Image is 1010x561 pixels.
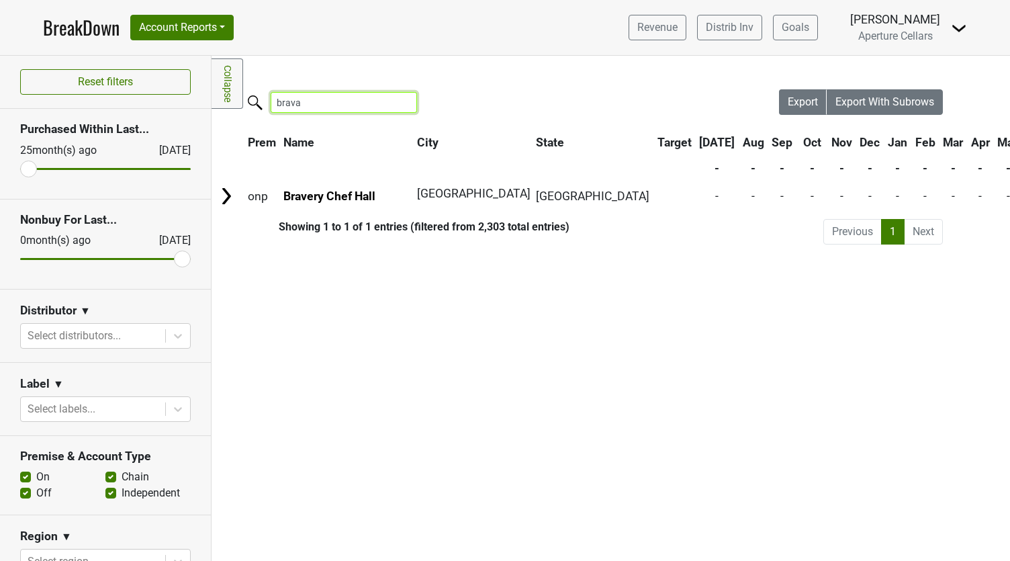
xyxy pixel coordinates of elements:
[629,15,686,40] a: Revenue
[216,186,236,206] img: Arrow right
[36,469,50,485] label: On
[20,304,77,318] h3: Distributor
[780,189,784,203] span: -
[20,232,127,249] div: 0 month(s) ago
[147,142,191,159] div: [DATE]
[696,130,738,155] th: Jul: activate to sort column ascending
[20,122,191,136] h3: Purchased Within Last...
[779,89,827,115] button: Export
[835,95,934,108] span: Export With Subrows
[923,189,927,203] span: -
[773,15,818,40] a: Goals
[36,485,52,501] label: Off
[283,189,375,203] a: Bravery Chef Hall
[697,15,762,40] a: Distrib Inv
[654,130,695,155] th: Target: activate to sort column ascending
[43,13,120,42] a: BreakDown
[828,130,856,155] th: Nov: activate to sort column ascending
[657,136,692,149] span: Target
[739,156,768,180] th: -
[147,232,191,249] div: [DATE]
[212,220,569,233] div: Showing 1 to 1 of 1 entries (filtered from 2,303 total entries)
[939,130,966,155] th: Mar: activate to sort column ascending
[1007,189,1010,203] span: -
[20,377,50,391] h3: Label
[912,130,939,155] th: Feb: activate to sort column ascending
[884,156,911,180] th: -
[912,156,939,180] th: -
[20,69,191,95] button: Reset filters
[715,189,719,203] span: -
[244,181,279,210] td: onp
[797,130,827,155] th: Oct: activate to sort column ascending
[840,189,843,203] span: -
[244,130,279,155] th: Prem: activate to sort column ascending
[978,189,982,203] span: -
[20,449,191,464] h3: Premise & Account Type
[968,156,993,180] th: -
[788,95,818,108] span: Export
[881,219,905,245] a: 1
[769,130,796,155] th: Sep: activate to sort column ascending
[858,30,933,42] span: Aperture Cellars
[857,156,884,180] th: -
[53,376,64,392] span: ▼
[283,136,314,149] span: Name
[896,189,899,203] span: -
[281,130,413,155] th: Name: activate to sort column ascending
[122,469,149,485] label: Chain
[797,156,827,180] th: -
[248,136,276,149] span: Prem
[850,11,940,28] div: [PERSON_NAME]
[827,89,943,115] button: Export With Subrows
[939,156,966,180] th: -
[811,189,814,203] span: -
[20,529,58,544] h3: Region
[533,130,653,155] th: State: activate to sort column ascending
[130,15,234,40] button: Account Reports
[968,130,993,155] th: Apr: activate to sort column ascending
[828,156,856,180] th: -
[857,130,884,155] th: Dec: activate to sort column ascending
[951,20,967,36] img: Dropdown Menu
[414,130,524,155] th: City: activate to sort column ascending
[61,529,72,545] span: ▼
[868,189,872,203] span: -
[769,156,796,180] th: -
[751,189,755,203] span: -
[417,187,531,200] span: [GEOGRAPHIC_DATA]
[536,189,649,203] span: [GEOGRAPHIC_DATA]
[696,156,738,180] th: -
[884,130,911,155] th: Jan: activate to sort column ascending
[20,213,191,227] h3: Nonbuy For Last...
[739,130,768,155] th: Aug: activate to sort column ascending
[213,130,243,155] th: &nbsp;: activate to sort column ascending
[212,58,243,109] a: Collapse
[122,485,180,501] label: Independent
[20,142,127,159] div: 25 month(s) ago
[952,189,955,203] span: -
[80,303,91,319] span: ▼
